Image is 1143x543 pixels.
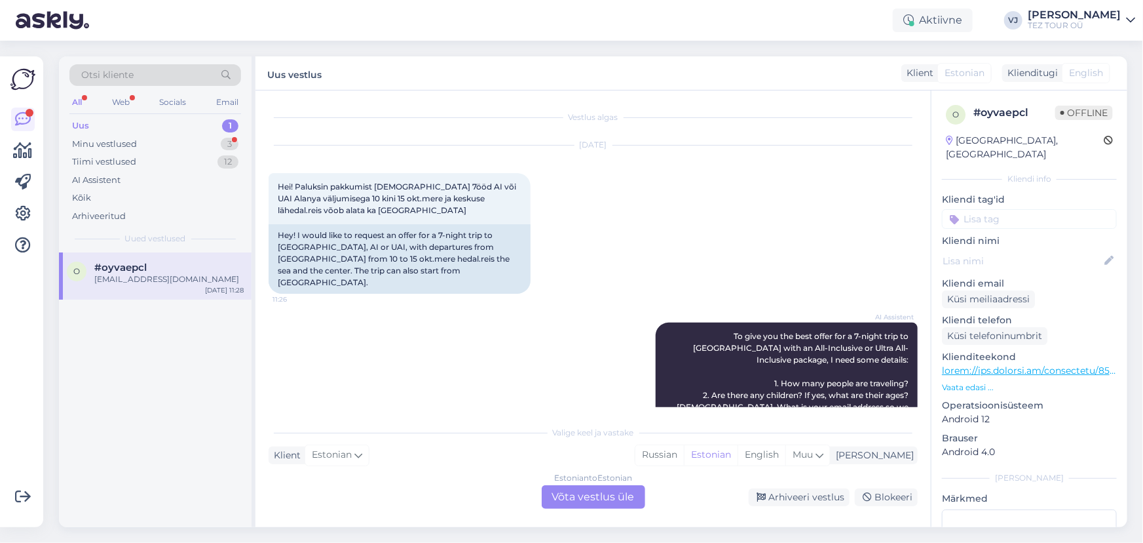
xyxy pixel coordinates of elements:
[942,432,1117,445] p: Brauser
[1028,10,1121,20] div: [PERSON_NAME]
[267,64,322,82] label: Uus vestlus
[942,399,1117,412] p: Operatsioonisüsteem
[1004,11,1022,30] div: VJ
[94,273,244,285] div: [EMAIL_ADDRESS][DOMAIN_NAME]
[943,254,1102,268] input: Lisa nimi
[269,224,531,294] div: Hey! I would like to request an offer for a 7-night trip to [GEOGRAPHIC_DATA], AI or UAI, with de...
[217,155,238,169] div: 12
[72,191,91,205] div: Kõik
[942,173,1117,185] div: Kliendi info
[269,111,918,123] div: Vestlus algas
[554,472,632,484] div: Estonian to Estonian
[1028,10,1135,31] a: [PERSON_NAME]TEZ TOUR OÜ
[125,233,186,245] span: Uued vestlused
[69,94,84,111] div: All
[942,209,1117,229] input: Lisa tag
[942,350,1117,364] p: Klienditeekond
[214,94,241,111] div: Email
[973,105,1055,121] div: # oyvaepcl
[952,110,959,119] span: o
[109,94,132,111] div: Web
[942,327,1047,345] div: Küsi telefoninumbrit
[865,312,914,322] span: AI Assistent
[1002,66,1058,80] div: Klienditugi
[278,182,518,215] span: Hei! Paluksin pakkumist [DEMOGRAPHIC_DATA] 7ööd AI või UAI Alanya väljumisega 10 kini 15 okt.mere...
[542,485,645,509] div: Võta vestlus üle
[942,382,1117,393] p: Vaata edasi ...
[942,291,1035,308] div: Küsi meiliaadressi
[72,174,121,187] div: AI Assistent
[1028,20,1121,31] div: TEZ TOUR OÜ
[72,138,137,151] div: Minu vestlused
[942,492,1117,506] p: Märkmed
[205,285,244,295] div: [DATE] 11:28
[1055,106,1113,120] span: Offline
[831,449,914,462] div: [PERSON_NAME]
[272,294,322,304] span: 11:26
[793,449,813,460] span: Muu
[269,427,918,439] div: Valige keel ja vastake
[855,489,918,506] div: Blokeeri
[942,472,1117,484] div: [PERSON_NAME]
[942,313,1117,327] p: Kliendi telefon
[942,193,1117,207] p: Kliendi tag'id
[10,67,35,92] img: Askly Logo
[684,445,738,465] div: Estonian
[312,448,352,462] span: Estonian
[81,68,134,82] span: Otsi kliente
[942,234,1117,248] p: Kliendi nimi
[893,9,973,32] div: Aktiivne
[738,445,785,465] div: English
[94,262,147,273] span: #oyvaepcl
[749,489,850,506] div: Arhiveeri vestlus
[946,134,1104,161] div: [GEOGRAPHIC_DATA], [GEOGRAPHIC_DATA]
[157,94,189,111] div: Socials
[942,412,1117,426] p: Android 12
[73,266,80,276] span: o
[1069,66,1103,80] span: English
[72,210,126,223] div: Arhiveeritud
[635,445,684,465] div: Russian
[72,155,136,169] div: Tiimi vestlused
[901,66,933,80] div: Klient
[942,445,1117,459] p: Android 4.0
[222,119,238,132] div: 1
[221,138,238,151] div: 3
[269,139,918,151] div: [DATE]
[945,66,984,80] span: Estonian
[942,277,1117,291] p: Kliendi email
[269,449,301,462] div: Klient
[675,331,910,459] span: To give you the best offer for a 7-night trip to [GEOGRAPHIC_DATA] with an All-Inclusive or Ultra...
[72,119,89,132] div: Uus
